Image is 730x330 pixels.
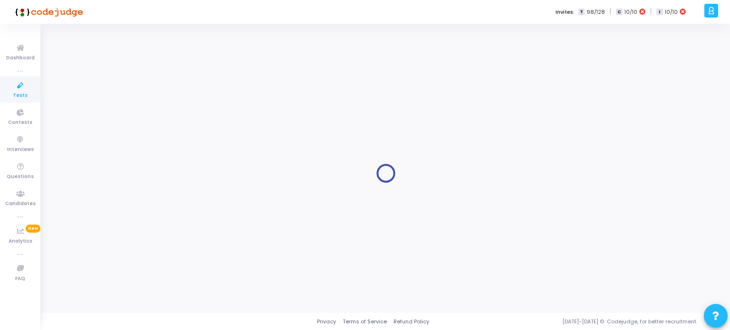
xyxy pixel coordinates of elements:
a: Terms of Service [343,318,387,326]
span: New [26,225,40,233]
label: Invites: [556,8,575,16]
span: | [650,7,652,17]
span: T [578,9,585,16]
a: Privacy [317,318,336,326]
div: [DATE]-[DATE] © Codejudge, for better recruitment. [429,318,718,326]
span: Candidates [5,200,36,208]
span: Contests [8,119,32,127]
span: 98/128 [586,8,605,16]
span: Dashboard [6,54,35,62]
span: | [610,7,611,17]
span: Interviews [7,146,34,154]
span: 10/10 [665,8,678,16]
a: Refund Policy [394,318,429,326]
span: Questions [7,173,34,181]
span: Tests [13,92,28,100]
span: I [656,9,663,16]
span: Analytics [9,237,32,245]
span: C [616,9,622,16]
span: FAQ [15,275,25,283]
span: 10/10 [624,8,637,16]
img: logo [12,2,83,21]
